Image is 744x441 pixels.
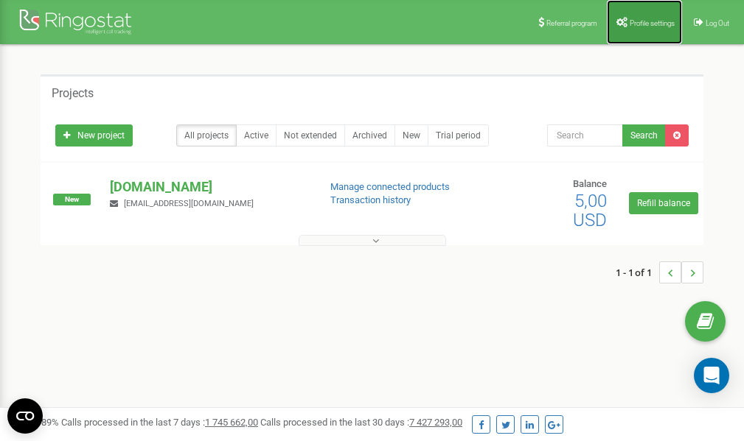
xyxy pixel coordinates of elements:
[428,124,489,147] a: Trial period
[706,19,729,27] span: Log Out
[330,181,450,192] a: Manage connected products
[394,124,428,147] a: New
[276,124,345,147] a: Not extended
[409,417,462,428] u: 7 427 293,00
[236,124,277,147] a: Active
[629,192,698,214] a: Refill balance
[546,19,597,27] span: Referral program
[622,124,666,147] button: Search
[52,87,94,100] h5: Projects
[205,417,258,428] u: 1 745 662,00
[573,178,607,189] span: Balance
[694,358,729,393] div: Open Intercom Messenger
[573,191,607,230] span: 5,00 USD
[124,199,254,208] span: [EMAIL_ADDRESS][DOMAIN_NAME]
[616,247,703,298] nav: ...
[61,417,258,428] span: Calls processed in the last 7 days :
[110,177,306,197] p: [DOMAIN_NAME]
[330,194,411,205] a: Transaction history
[55,124,133,147] a: New project
[616,261,659,283] span: 1 - 1 of 1
[630,19,675,27] span: Profile settings
[260,417,462,428] span: Calls processed in the last 30 days :
[547,124,623,147] input: Search
[53,194,91,205] span: New
[7,398,43,434] button: Open CMP widget
[344,124,395,147] a: Archived
[176,124,237,147] a: All projects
